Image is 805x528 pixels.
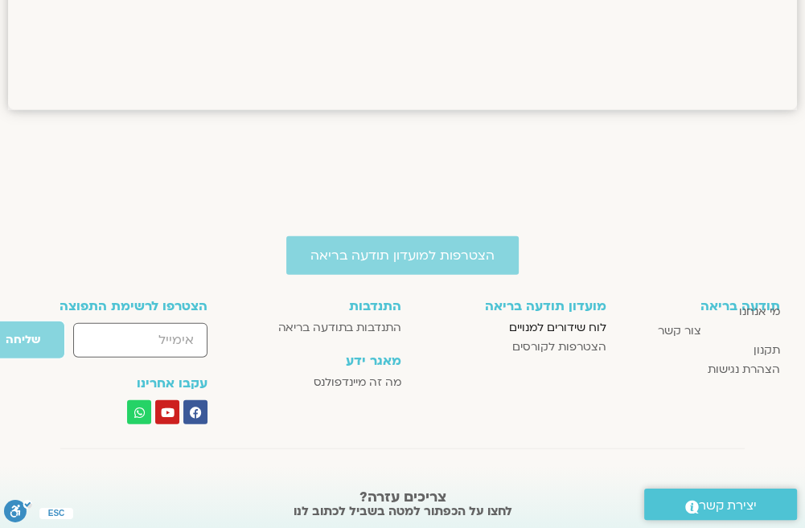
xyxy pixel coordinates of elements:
form: טופס חדש [26,321,208,367]
a: לוח שידורים למנויים [417,318,606,338]
span: התנדבות בתודעה בריאה [278,318,401,338]
a: צור קשר [622,321,701,341]
input: אימייל [73,323,207,358]
span: הצטרפות לקורסים [512,338,606,357]
a: מי אנחנו [622,302,780,321]
a: תקנון [622,341,780,360]
h3: מועדון תודעה בריאה [417,299,606,313]
span: מה זה מיינדפולנס [314,373,401,392]
span: תקנון [754,341,780,360]
a: מה זה מיינדפולנס [252,373,400,392]
a: הצטרפות לקורסים [417,338,606,357]
span: מי אנחנו [739,302,780,321]
a: התנדבות בתודעה בריאה [252,318,400,338]
h3: התנדבות [252,299,400,313]
a: יצירת קשר [644,489,797,520]
span: הצטרפות למועדון תודעה בריאה [310,248,495,263]
h3: תודעה בריאה [700,299,780,313]
h2: לחצו על הכפתור למטה בשביל לכתוב לנו [8,503,797,519]
h3: הצטרפו לרשימת התפוצה [26,299,208,313]
h2: צריכים עזרה? [8,489,797,505]
a: הצטרפות למועדון תודעה בריאה [286,247,519,264]
h3: מאגר ידע [252,354,400,368]
a: תודעה בריאה [700,299,780,301]
span: שליחה [6,334,40,346]
span: צור קשר [658,321,701,341]
a: הצהרת נגישות [622,360,780,379]
span: לוח שידורים למנויים [509,318,606,338]
a: הצטרפות למועדון תודעה בריאה [286,236,519,275]
span: הצהרת נגישות [708,360,780,379]
h3: עקבו אחרינו [26,376,208,391]
span: יצירת קשר [699,495,757,517]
